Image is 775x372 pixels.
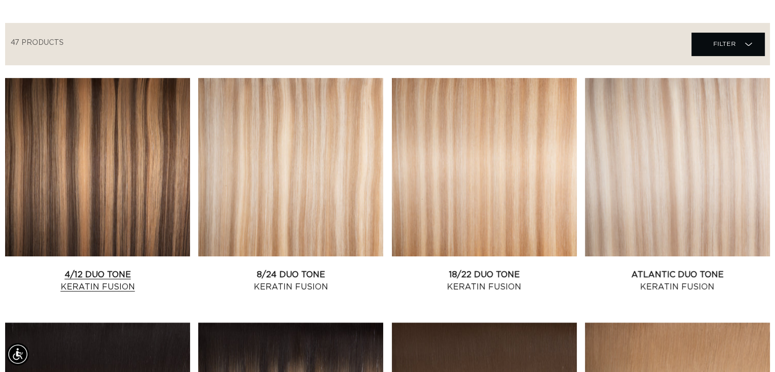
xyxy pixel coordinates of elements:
[392,269,577,293] a: 18/22 Duo Tone Keratin Fusion
[724,323,775,372] iframe: Chat Widget
[5,269,190,293] a: 4/12 Duo Tone Keratin Fusion
[713,34,736,54] span: Filter
[7,343,29,365] div: Accessibility Menu
[585,269,770,293] a: Atlantic Duo Tone Keratin Fusion
[691,33,764,56] summary: Filter
[11,39,64,46] span: 47 products
[198,269,383,293] a: 8/24 Duo Tone Keratin Fusion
